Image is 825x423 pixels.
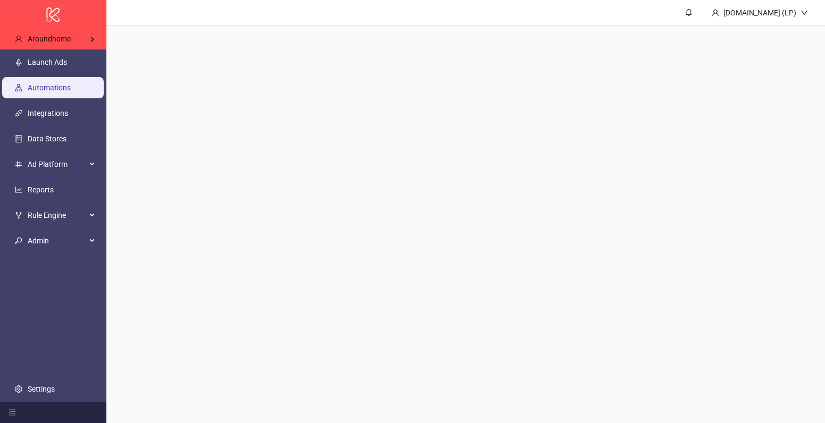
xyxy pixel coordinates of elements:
span: user [15,35,22,43]
a: Automations [28,83,71,92]
span: menu-fold [9,409,16,416]
a: Launch Ads [28,58,67,66]
span: down [801,9,808,16]
span: Ad Platform [28,154,86,175]
a: Settings [28,385,55,393]
span: fork [15,211,22,219]
a: Reports [28,185,54,194]
span: bell [685,9,693,16]
a: Data Stores [28,134,66,143]
span: Aroundhome [28,35,71,43]
a: Integrations [28,109,68,117]
span: user [712,9,719,16]
span: key [15,237,22,244]
span: Admin [28,230,86,251]
div: [DOMAIN_NAME] (LP) [719,7,801,19]
span: Rule Engine [28,205,86,226]
span: number [15,160,22,168]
